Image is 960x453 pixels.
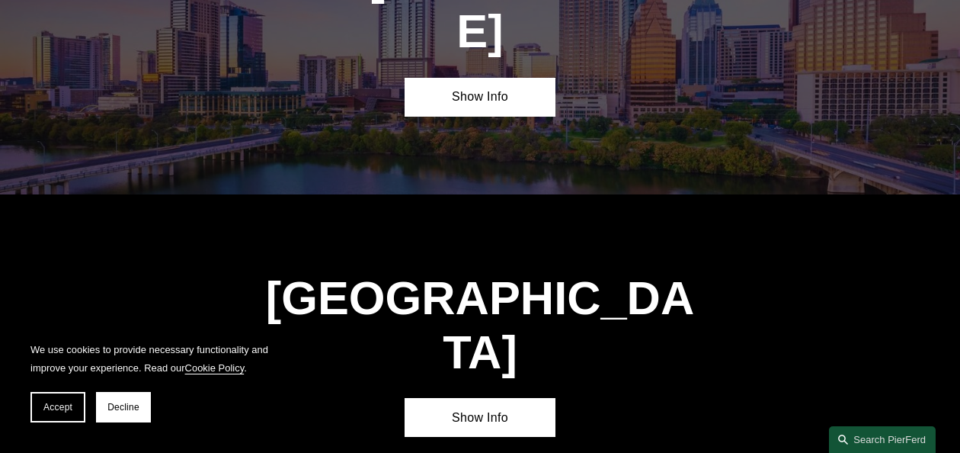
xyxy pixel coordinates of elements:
[107,402,139,413] span: Decline
[254,271,706,378] h1: [GEOGRAPHIC_DATA]
[96,392,151,422] button: Decline
[829,426,936,453] a: Search this site
[405,398,555,437] a: Show Info
[15,326,290,438] section: Cookie banner
[43,402,72,413] span: Accept
[185,362,245,374] a: Cookie Policy
[30,392,85,422] button: Accept
[405,78,555,117] a: Show Info
[30,341,274,377] p: We use cookies to provide necessary functionality and improve your experience. Read our .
